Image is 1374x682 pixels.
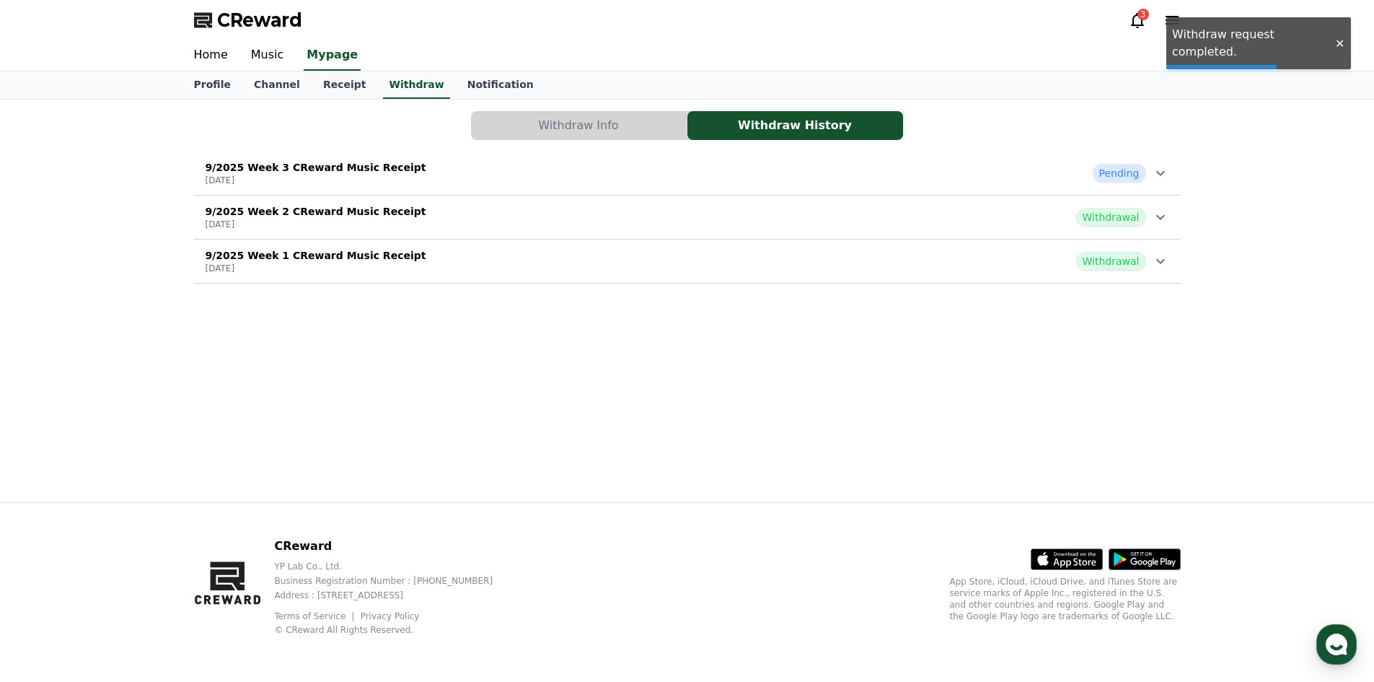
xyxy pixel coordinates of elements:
[1076,208,1146,227] span: Withdrawal
[1129,12,1146,29] a: 3
[274,538,516,555] p: CReward
[687,111,904,140] a: Withdraw History
[1137,9,1149,20] div: 3
[312,71,378,99] a: Receipt
[206,204,426,219] p: 9/2025 Week 2 CReward Music Receipt
[217,9,302,32] span: CReward
[182,40,239,71] a: Home
[304,40,361,71] a: Mypage
[239,40,296,71] a: Music
[274,561,516,572] p: YP Lab Co., Ltd.
[194,196,1181,240] button: 9/2025 Week 2 CReward Music Receipt [DATE] Withdrawal
[206,219,426,230] p: [DATE]
[274,624,516,636] p: © CReward All Rights Reserved.
[1093,164,1146,183] span: Pending
[206,263,426,274] p: [DATE]
[383,71,449,99] a: Withdraw
[471,111,687,140] button: Withdraw Info
[274,611,356,621] a: Terms of Service
[194,152,1181,196] button: 9/2025 Week 3 CReward Music Receipt [DATE] Pending
[194,240,1181,284] button: 9/2025 Week 1 CReward Music Receipt [DATE] Withdrawal
[274,590,516,601] p: Address : [STREET_ADDRESS]
[206,175,426,186] p: [DATE]
[206,160,426,175] p: 9/2025 Week 3 CReward Music Receipt
[361,611,420,621] a: Privacy Policy
[206,248,426,263] p: 9/2025 Week 1 CReward Music Receipt
[1076,252,1146,271] span: Withdrawal
[194,9,302,32] a: CReward
[687,111,903,140] button: Withdraw History
[456,71,545,99] a: Notification
[242,71,312,99] a: Channel
[274,575,516,587] p: Business Registration Number : [PHONE_NUMBER]
[950,576,1181,622] p: App Store, iCloud, iCloud Drive, and iTunes Store are service marks of Apple Inc., registered in ...
[182,71,242,99] a: Profile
